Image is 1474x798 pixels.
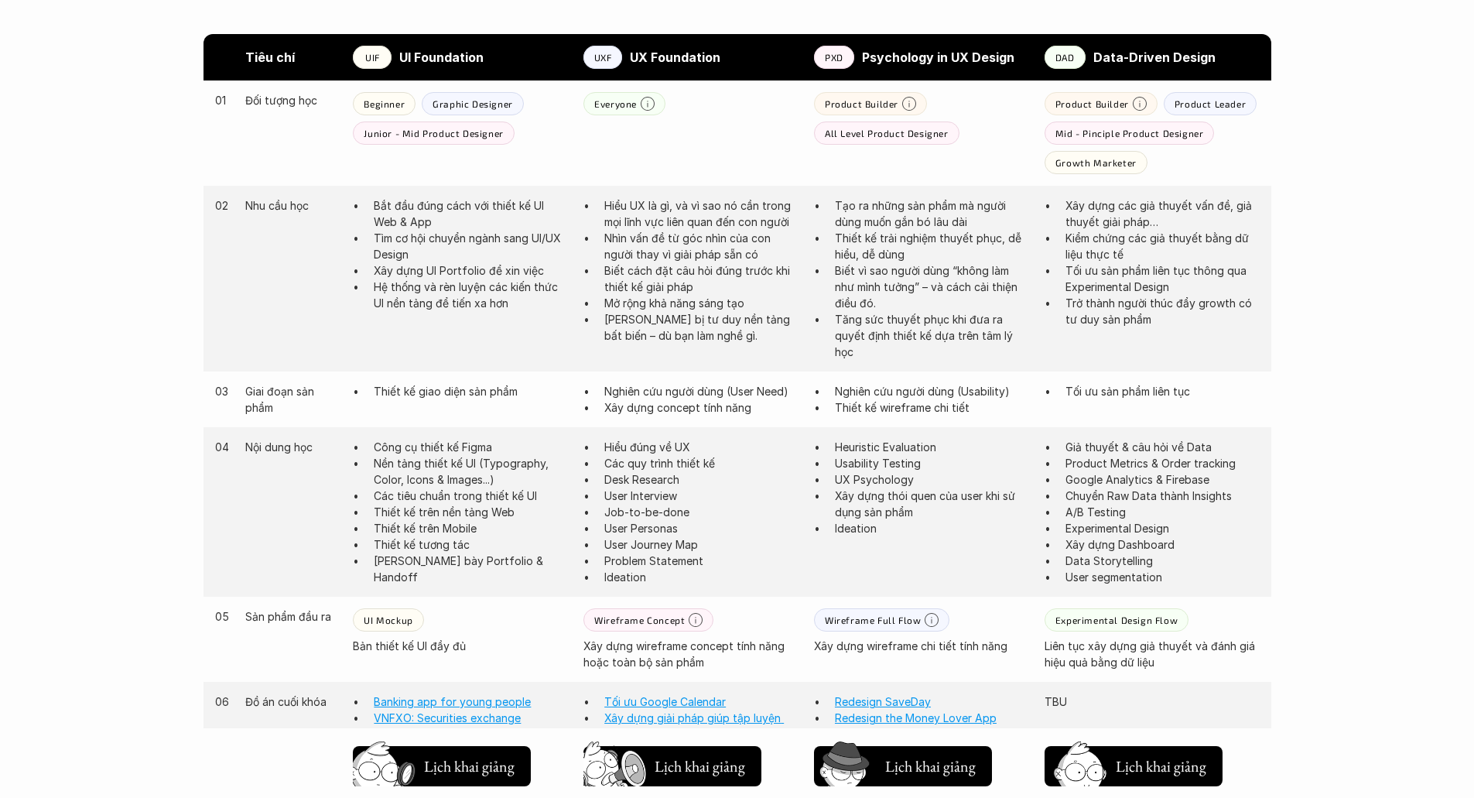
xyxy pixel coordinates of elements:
[374,439,568,455] p: Công cụ thiết kế Figma
[215,439,231,455] p: 04
[215,383,231,399] p: 03
[1065,455,1260,471] p: Product Metrics & Order tracking
[604,455,799,471] p: Các quy trình thiết kế
[604,488,799,504] p: User Interview
[374,711,521,724] a: VNFXO: Securities exchange
[245,197,337,214] p: Nhu cầu học
[1065,197,1260,230] p: Xây dựng các giả thuyết vấn đề, giả thuyết giải pháp…
[604,197,799,230] p: Hiểu UX là gì, và vì sao nó cần trong mọi lĩnh vực liên quan đến con người
[374,262,568,279] p: Xây dựng UI Portfolio để xin việc
[583,740,761,786] a: Lịch khai giảng
[814,638,1029,654] p: Xây dựng wireframe chi tiết tính năng
[835,488,1029,520] p: Xây dựng thói quen của user khi sử dụng sản phẩm
[594,52,612,63] p: UXF
[374,695,531,708] a: Banking app for young people
[604,536,799,553] p: User Journey Map
[594,98,637,109] p: Everyone
[604,295,799,311] p: Mở rộng khả năng sáng tạo
[245,694,337,710] p: Đồ án cuối khóa
[215,694,231,710] p: 06
[245,383,337,416] p: Giai đoạn sản phẩm
[835,311,1029,360] p: Tăng sức thuyết phục khi đưa ra quyết định thiết kế dựa trên tâm lý học
[604,311,799,344] p: [PERSON_NAME] bị tư duy nền tảng bất biến – dù bạn làm nghề gì.
[364,98,405,109] p: Beginner
[365,52,380,63] p: UIF
[1093,50,1216,65] strong: Data-Driven Design
[884,755,976,777] h5: Lịch khai giảng
[245,608,337,625] p: Sản phẩm đầu ra
[825,98,898,109] p: Product Builder
[835,711,997,724] a: Redesign the Money Lover App
[604,695,726,708] a: Tối ưu Google Calendar
[1055,98,1129,109] p: Product Builder
[835,230,1029,262] p: Thiết kế trải nghiệm thuyết phục, dễ hiểu, dễ dùng
[374,455,568,488] p: Nền tảng thiết kế UI (Typography, Color, Icons & Images...)
[604,471,799,488] p: Desk Research
[583,746,761,786] button: Lịch khai giảng
[835,695,931,708] a: Redesign SaveDay
[835,197,1029,230] p: Tạo ra những sản phẩm mà người dùng muốn gắn bó lâu dài
[374,488,568,504] p: Các tiêu chuẩn trong thiết kế UI
[1065,439,1260,455] p: Giả thuyết & câu hỏi về Data
[1055,157,1137,168] p: Growth Marketer
[1065,536,1260,553] p: Xây dựng Dashboard
[630,50,720,65] strong: UX Foundation
[374,197,568,230] p: Bắt đầu đúng cách với thiết kế UI Web & App
[215,197,231,214] p: 02
[1045,694,1260,710] p: TBU
[1065,230,1260,262] p: Kiểm chứng các giả thuyết bằng dữ liệu thực tế
[604,230,799,262] p: Nhìn vấn đề từ góc nhìn của con người thay vì giải pháp sẵn có
[374,279,568,311] p: Hệ thống và rèn luyện các kiến thức UI nền tảng để tiến xa hơn
[374,230,568,262] p: Tìm cơ hội chuyển ngành sang UI/UX Design
[814,740,992,786] a: Lịch khai giảng
[1065,471,1260,488] p: Google Analytics & Firebase
[825,128,949,139] p: All Level Product Designer
[604,439,799,455] p: Hiểu đúng về UX
[364,615,412,625] p: UI Mockup
[1114,755,1207,777] h5: Lịch khai giảng
[1055,615,1178,625] p: Experimental Design Flow
[1055,128,1204,139] p: Mid - Pinciple Product Designer
[364,128,503,139] p: Junior - Mid Product Designer
[814,746,992,786] button: Lịch khai giảng
[604,504,799,520] p: Job-to-be-done
[835,471,1029,488] p: UX Psychology
[835,399,1029,416] p: Thiết kế wireframe chi tiết
[353,740,531,786] a: Lịch khai giảng
[862,50,1014,65] strong: Psychology in UX Design
[825,615,921,625] p: Wireframe Full Flow
[1175,98,1246,109] p: Product Leader
[422,755,515,777] h5: Lịch khai giảng
[374,553,568,585] p: [PERSON_NAME] bày Portfolio & Handoff
[245,439,337,455] p: Nội dung học
[1065,553,1260,569] p: Data Storytelling
[1065,504,1260,520] p: A/B Testing
[353,638,568,654] p: Bản thiết kế UI đầy đủ
[353,746,531,786] button: Lịch khai giảng
[374,383,568,399] p: Thiết kế giao diện sản phẩm
[835,439,1029,455] p: Heuristic Evaluation
[604,711,784,741] a: Xây dựng giải pháp giúp tập luyện thể thao hiệu quả hơn
[1065,383,1260,399] p: Tối ưu sản phẩm liên tục
[1045,740,1223,786] a: Lịch khai giảng
[653,755,746,777] h5: Lịch khai giảng
[583,638,799,670] p: Xây dựng wireframe concept tính năng hoặc toàn bộ sản phẩm
[604,520,799,536] p: User Personas
[399,50,484,65] strong: UI Foundation
[604,569,799,585] p: Ideation
[1045,746,1223,786] button: Lịch khai giảng
[604,399,799,416] p: Xây dựng concept tính năng
[215,608,231,625] p: 05
[825,52,843,63] p: PXD
[835,520,1029,536] p: Ideation
[604,262,799,295] p: Biết cách đặt câu hỏi đúng trước khi thiết kế giải pháp
[594,615,685,625] p: Wireframe Concept
[1065,569,1260,585] p: User segmentation
[245,92,337,108] p: Đối tượng học
[374,520,568,536] p: Thiết kế trên Mobile
[245,50,295,65] strong: Tiêu chí
[604,553,799,569] p: Problem Statement
[835,455,1029,471] p: Usability Testing
[1065,295,1260,327] p: Trở thành người thúc đẩy growth có tư duy sản phẩm
[835,383,1029,399] p: Nghiên cứu người dùng (Usability)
